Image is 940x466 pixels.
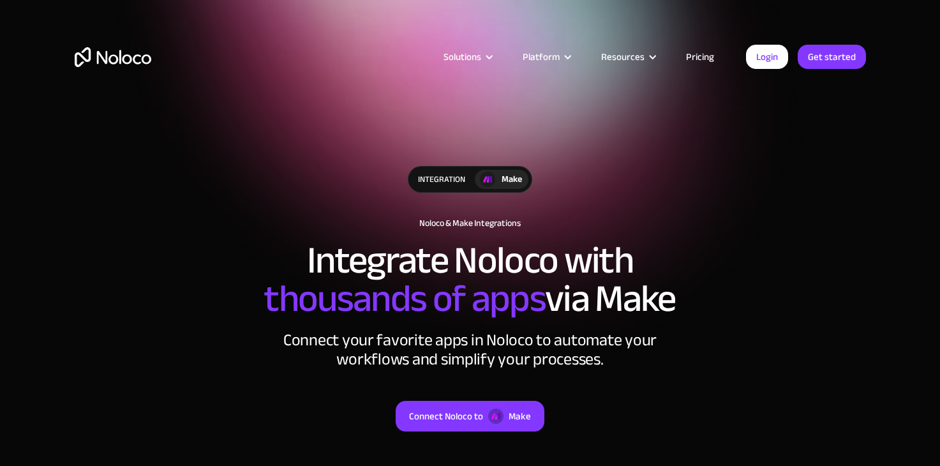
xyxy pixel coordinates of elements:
span: thousands of apps [264,263,544,334]
div: Platform [507,49,585,65]
div: Resources [585,49,670,65]
div: Connect your favorite apps in Noloco to automate your workflows and simplify your processes. [279,331,662,369]
a: Get started [798,45,866,69]
h1: Noloco & Make Integrations [75,218,866,229]
a: Pricing [670,49,730,65]
div: integration [408,167,475,192]
a: Connect Noloco toMake [396,401,544,432]
div: Platform [523,49,560,65]
div: Make [502,172,522,186]
div: Connect Noloco to [409,408,483,425]
div: Make [509,408,531,425]
a: Login [746,45,788,69]
h2: Integrate Noloco with via Make [75,241,866,318]
div: Solutions [444,49,481,65]
a: home [75,47,151,67]
div: Resources [601,49,645,65]
div: Solutions [428,49,507,65]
